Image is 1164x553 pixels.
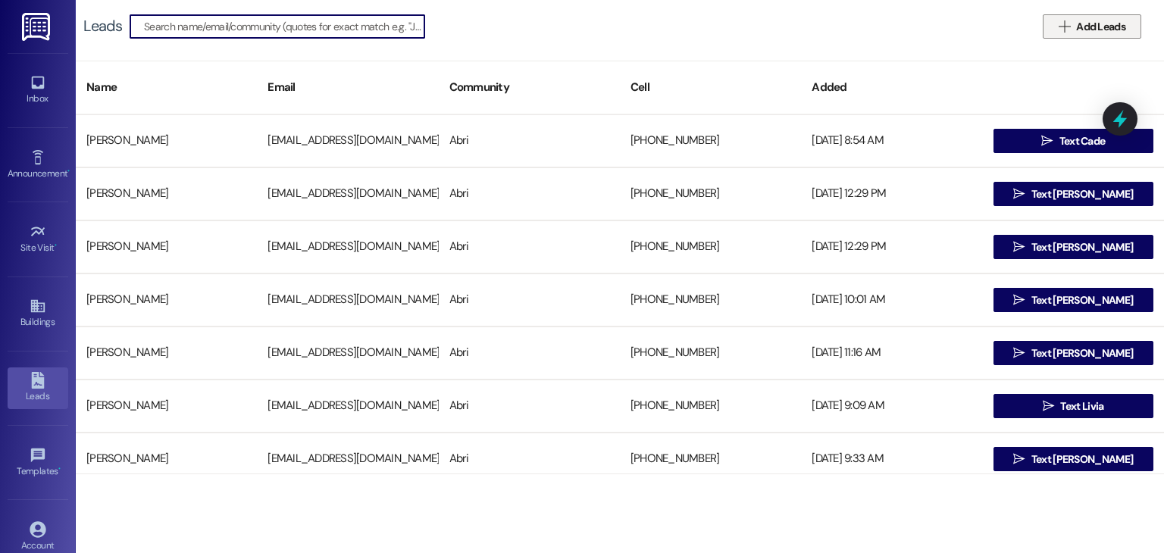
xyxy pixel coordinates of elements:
[439,69,620,106] div: Community
[993,235,1153,259] button: Text [PERSON_NAME]
[76,126,257,156] div: [PERSON_NAME]
[1013,453,1025,465] i: 
[439,179,620,209] div: Abri
[1013,188,1025,200] i: 
[22,13,53,41] img: ResiDesk Logo
[620,285,801,315] div: [PHONE_NUMBER]
[257,285,438,315] div: [EMAIL_ADDRESS][DOMAIN_NAME]
[8,442,68,483] a: Templates •
[1031,239,1133,255] span: Text [PERSON_NAME]
[993,129,1153,153] button: Text Cade
[257,391,438,421] div: [EMAIL_ADDRESS][DOMAIN_NAME]
[993,341,1153,365] button: Text [PERSON_NAME]
[620,444,801,474] div: [PHONE_NUMBER]
[55,240,57,251] span: •
[1076,19,1125,35] span: Add Leads
[1013,294,1025,306] i: 
[8,219,68,260] a: Site Visit •
[257,179,438,209] div: [EMAIL_ADDRESS][DOMAIN_NAME]
[620,338,801,368] div: [PHONE_NUMBER]
[76,69,257,106] div: Name
[1041,135,1053,147] i: 
[993,182,1153,206] button: Text [PERSON_NAME]
[8,367,68,408] a: Leads
[993,288,1153,312] button: Text [PERSON_NAME]
[620,126,801,156] div: [PHONE_NUMBER]
[1031,292,1133,308] span: Text [PERSON_NAME]
[257,338,438,368] div: [EMAIL_ADDRESS][DOMAIN_NAME]
[801,391,982,421] div: [DATE] 9:09 AM
[58,464,61,474] span: •
[620,69,801,106] div: Cell
[620,232,801,262] div: [PHONE_NUMBER]
[801,232,982,262] div: [DATE] 12:29 PM
[801,126,982,156] div: [DATE] 8:54 AM
[439,232,620,262] div: Abri
[439,391,620,421] div: Abri
[439,444,620,474] div: Abri
[993,394,1153,418] button: Text Livia
[1059,20,1070,33] i: 
[257,444,438,474] div: [EMAIL_ADDRESS][DOMAIN_NAME]
[257,232,438,262] div: [EMAIL_ADDRESS][DOMAIN_NAME]
[993,447,1153,471] button: Text [PERSON_NAME]
[76,179,257,209] div: [PERSON_NAME]
[1013,241,1025,253] i: 
[801,69,982,106] div: Added
[620,391,801,421] div: [PHONE_NUMBER]
[83,18,122,34] div: Leads
[801,179,982,209] div: [DATE] 12:29 PM
[76,444,257,474] div: [PERSON_NAME]
[1031,186,1133,202] span: Text [PERSON_NAME]
[1031,345,1133,361] span: Text [PERSON_NAME]
[8,70,68,111] a: Inbox
[620,179,801,209] div: [PHONE_NUMBER]
[439,285,620,315] div: Abri
[1043,14,1141,39] button: Add Leads
[8,293,68,334] a: Buildings
[801,444,982,474] div: [DATE] 9:33 AM
[1031,451,1133,467] span: Text [PERSON_NAME]
[439,126,620,156] div: Abri
[1013,347,1025,359] i: 
[76,391,257,421] div: [PERSON_NAME]
[76,232,257,262] div: [PERSON_NAME]
[144,16,424,37] input: Search name/email/community (quotes for exact match e.g. "John Smith")
[439,338,620,368] div: Abri
[1043,400,1054,412] i: 
[257,126,438,156] div: [EMAIL_ADDRESS][DOMAIN_NAME]
[76,338,257,368] div: [PERSON_NAME]
[1060,398,1103,414] span: Text Livia
[1059,133,1106,149] span: Text Cade
[801,285,982,315] div: [DATE] 10:01 AM
[801,338,982,368] div: [DATE] 11:16 AM
[257,69,438,106] div: Email
[67,166,70,177] span: •
[76,285,257,315] div: [PERSON_NAME]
